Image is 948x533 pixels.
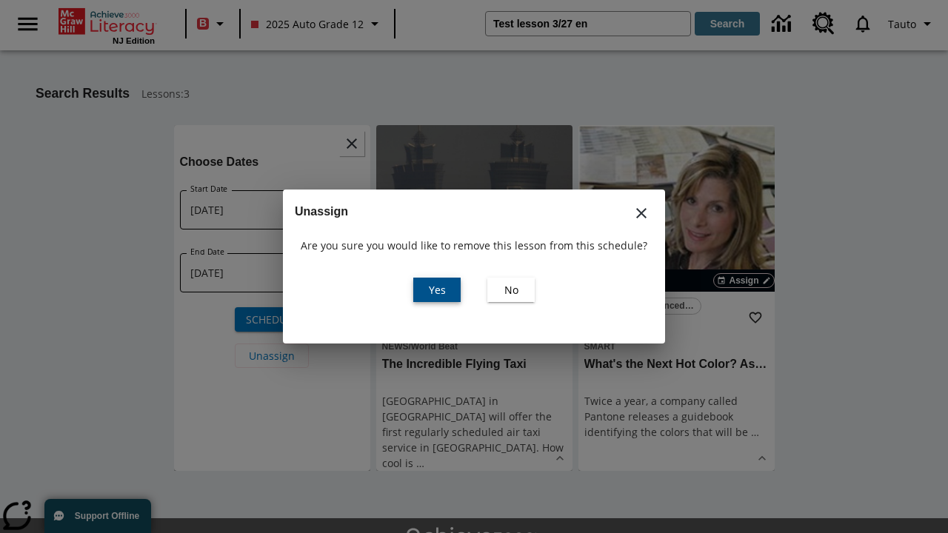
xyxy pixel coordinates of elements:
[624,195,659,231] button: Close
[301,238,647,253] p: Are you sure you would like to remove this lesson from this schedule?
[429,282,446,298] span: Yes
[413,278,461,302] button: Yes
[504,282,518,298] span: No
[487,278,535,302] button: No
[295,201,653,222] h2: Unassign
